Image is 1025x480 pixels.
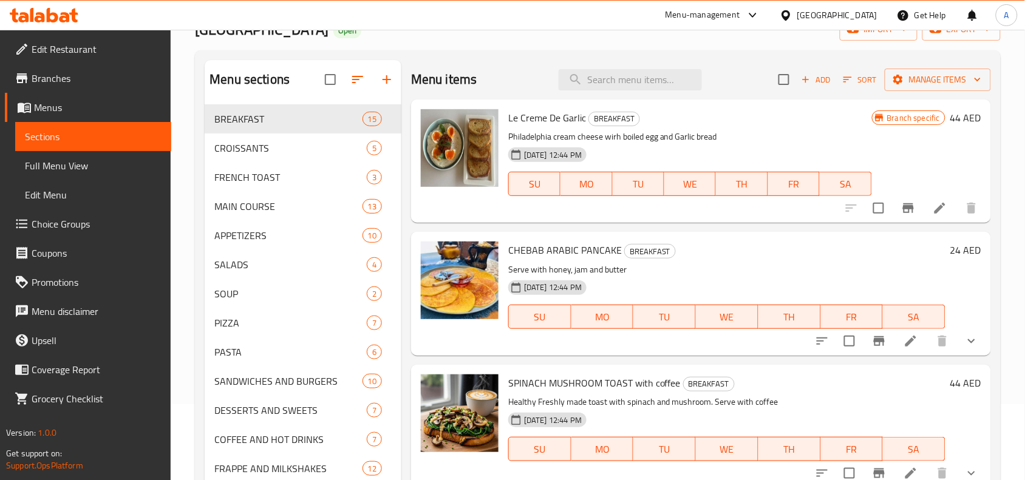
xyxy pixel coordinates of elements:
button: Add section [372,65,401,94]
button: Branch-specific-item [894,194,923,223]
span: WE [669,175,711,193]
div: APPETIZERS10 [205,221,401,250]
div: MAIN COURSE13 [205,192,401,221]
span: Edit Restaurant [32,42,162,56]
a: Branches [5,64,171,93]
span: TU [638,308,691,326]
div: items [367,316,382,330]
button: show more [957,326,986,356]
span: 4 [367,259,381,271]
button: MO [571,305,634,329]
span: 12 [363,463,381,475]
a: Support.OpsPlatform [6,458,83,473]
div: BREAKFAST [588,112,640,126]
span: MO [576,441,629,458]
span: TU [638,441,691,458]
div: items [367,432,382,447]
span: APPETIZERS [214,228,362,243]
button: TU [633,437,696,461]
div: SANDWICHES AND BURGERS10 [205,367,401,396]
span: 13 [363,201,381,212]
a: Menus [5,93,171,122]
span: 5 [367,143,381,154]
svg: Show Choices [964,334,979,348]
h2: Menu items [411,70,477,89]
span: SA [825,175,867,193]
div: [GEOGRAPHIC_DATA] [797,8,877,22]
div: FRENCH TOAST [214,170,367,184]
div: items [363,374,382,388]
span: DESSERTS AND SWEETS [214,403,367,417]
div: Menu-management [666,8,740,22]
span: MO [565,175,607,193]
button: TH [758,305,821,329]
div: BREAKFAST [214,112,362,126]
div: PIZZA7 [205,308,401,337]
a: Coupons [5,238,171,268]
span: SALADS [214,257,367,272]
span: Upsell [32,333,162,348]
div: SOUP2 [205,279,401,308]
span: 1.0.0 [38,425,56,441]
span: MAIN COURSE [214,199,362,214]
span: Full Menu View [25,158,162,173]
span: PIZZA [214,316,367,330]
button: TU [633,305,696,329]
span: FR [826,308,879,326]
div: items [367,403,382,417]
button: Branch-specific-item [865,326,894,356]
span: Select to update [866,195,891,221]
span: Open [333,25,361,36]
button: MO [571,437,634,461]
div: items [363,228,382,243]
div: DESSERTS AND SWEETS7 [205,396,401,425]
span: Branches [32,71,162,86]
h2: Menu sections [209,70,290,89]
span: Choice Groups [32,217,162,231]
span: BREAKFAST [589,112,639,126]
span: import [850,22,908,37]
div: SALADS4 [205,250,401,279]
span: SU [514,175,556,193]
span: [DATE] 12:44 PM [519,149,587,161]
div: items [363,461,382,476]
span: Add [800,73,833,87]
span: 3 [367,172,381,183]
span: 7 [367,434,381,445]
span: Branch specific [882,112,945,124]
span: MO [576,308,629,326]
div: FRENCH TOAST3 [205,163,401,192]
button: Manage items [885,69,991,91]
span: BREAKFAST [684,377,734,391]
span: 7 [367,405,381,416]
button: Add [797,70,836,89]
div: items [367,286,382,301]
button: WE [664,172,716,196]
span: FR [773,175,815,193]
span: 10 [363,376,381,387]
div: COFFEE AND HOT DRINKS7 [205,425,401,454]
span: Menu disclaimer [32,304,162,319]
img: SPINACH MUSHROOM TOAST with coffee [421,374,499,452]
a: Choice Groups [5,209,171,238]
span: CHEBAB ARABIC PANCAKE [508,241,622,259]
h6: 44 AED [950,374,981,391]
span: Grocery Checklist [32,391,162,406]
span: SANDWICHES AND BURGERS [214,374,362,388]
span: [DATE] 12:44 PM [519,414,587,426]
button: sort-choices [808,326,837,356]
span: SPINACH MUSHROOM TOAST with coffee [508,374,681,392]
button: WE [696,437,758,461]
span: Select section [771,67,797,92]
p: Philadelphia cream cheese wirh boiled egg and Garlic bread [508,129,872,144]
p: Healthy Freshly made toast with spinach and mushroom. Serve with coffee [508,394,945,410]
div: items [367,170,382,184]
button: SA [883,437,945,461]
span: Sort sections [343,65,372,94]
button: FR [821,437,884,461]
span: COFFEE AND HOT DRINKS [214,432,367,447]
span: SU [514,441,567,458]
a: Menu disclaimer [5,297,171,326]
